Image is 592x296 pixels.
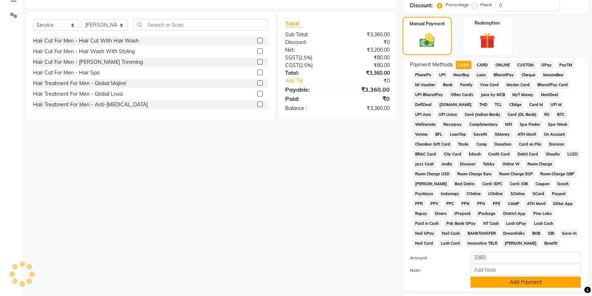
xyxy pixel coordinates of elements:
[480,1,491,8] label: Fixed
[456,140,471,149] span: Trade
[413,229,437,238] span: Nail GPay
[550,190,568,198] span: Paypal
[539,91,561,99] span: MariDeal
[404,267,465,274] label: Note:
[548,101,564,109] span: UPI M
[508,190,527,198] span: SOnline
[444,200,457,208] span: PPC
[440,229,462,238] span: Nail Cash
[504,81,532,89] span: Master Card
[501,209,528,218] span: District App
[413,190,436,198] span: PayMaya
[338,69,395,77] div: ₹3,360.00
[439,160,455,168] span: AmEx
[555,180,571,188] span: Gcash
[413,101,434,109] span: DefiDeal
[492,140,514,149] span: Donation
[467,150,483,158] span: bKash
[446,1,469,8] label: Percentage
[404,255,465,261] label: Amount:
[459,200,472,208] span: PPN
[428,200,441,208] span: PPV
[557,61,575,69] span: PayTM
[413,81,438,89] span: MI Voucher
[476,209,498,218] span: iPackage
[517,120,543,129] span: Spa Finder
[280,94,338,103] div: Paid:
[338,46,395,54] div: ₹3,200.00
[471,130,490,139] span: SaveIN
[560,229,579,238] span: Save-In
[531,209,554,218] span: Pine Labs
[413,120,438,129] span: Wellnessta
[433,130,445,139] span: BFL
[439,190,461,198] span: Instamojo
[486,190,505,198] span: UOnline
[451,71,472,79] span: NearBuy
[501,229,527,238] span: Dreamfolks
[486,150,512,158] span: Credit Card
[133,19,268,30] input: Search or Scan
[530,190,547,198] span: SCard
[497,170,535,178] span: Room Charge EGP
[547,140,567,149] span: Envision
[481,160,497,168] span: Tabby
[338,62,395,69] div: ₹80.00
[436,110,460,119] span: UPI Union
[413,71,434,79] span: PhonePe
[515,61,536,69] span: CUSTOM
[480,180,505,188] span: Card: IDFC
[542,239,560,248] span: Benefit
[338,39,395,46] div: ₹0
[525,160,555,168] span: Room Charge
[532,219,556,228] span: Lash Cash
[413,219,441,228] span: Paid in Cash
[479,91,508,99] span: Juice by MCB
[33,58,143,66] div: Hair Cut For Men - [PERSON_NAME] Trimming
[280,77,347,85] a: Add Tip
[542,130,567,139] span: On Account
[471,252,581,263] input: Amount
[508,180,530,188] span: Card: IOB
[475,61,490,69] span: CARD
[544,150,562,158] span: Shoutlo
[410,2,433,10] div: Discount:
[448,91,476,99] span: Other Cards
[437,101,474,109] span: [DOMAIN_NAME]
[433,209,449,218] span: Diners
[475,20,500,26] label: Redemption
[448,130,469,139] span: LoanTap
[546,120,570,129] span: Spa Week
[506,200,522,208] span: CAMP
[455,170,494,178] span: Room Charge Euro
[533,180,552,188] span: Coupon
[413,180,450,188] span: [PERSON_NAME]
[442,150,464,158] span: City Card
[301,62,312,68] span: 2.5%
[462,110,503,119] span: Card (Indian Bank)
[413,200,425,208] span: PPR
[33,48,135,55] div: Hair Cut For Men - Hair Wash With Styling
[347,77,395,85] div: ₹0
[507,101,524,109] span: CEdge
[477,101,490,109] span: THD
[33,90,123,98] div: Hair Treatment For Men - Global Lnoa
[535,81,570,89] span: BharatPay Card
[413,209,430,218] span: Rupay
[441,81,455,89] span: Bank
[465,229,498,238] span: BANKTANSFER
[338,54,395,62] div: ₹80.00
[555,110,567,119] span: BTC
[33,69,99,77] div: Hair Cut For Men - Hair Spa
[33,101,148,109] div: Hair Treatment For Men - Anti-[MEDICAL_DATA]
[280,46,338,54] div: Net:
[280,85,338,94] div: Payable:
[491,200,503,208] span: PPE
[565,150,580,158] span: LUZO
[539,61,554,69] span: GPay
[458,81,475,89] span: Family
[437,71,448,79] span: UPI
[527,101,545,109] span: Card M
[33,37,139,45] div: Hair Cut For Men - Hair Cut With Hair Wash
[505,110,539,119] span: Card (DL Bank)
